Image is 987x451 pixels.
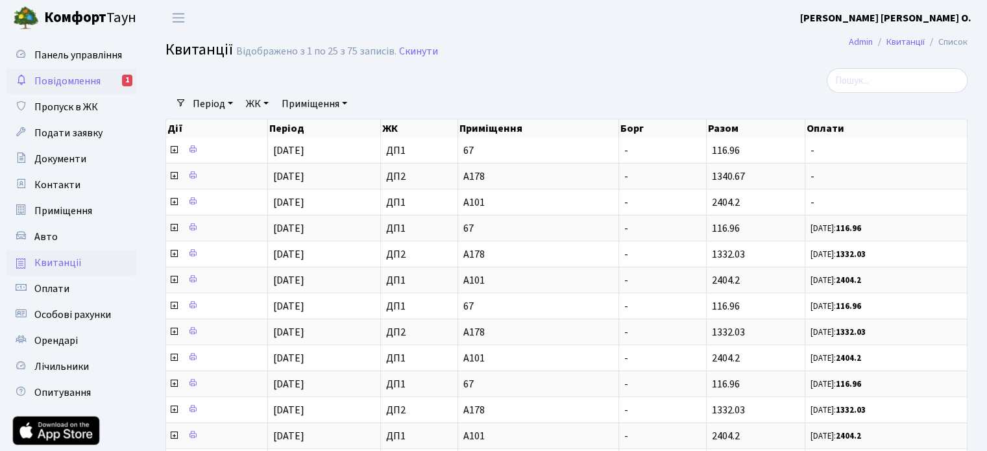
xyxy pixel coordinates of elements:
[6,120,136,146] a: Подати заявку
[829,29,987,56] nav: breadcrumb
[463,301,613,311] span: 67
[712,143,740,158] span: 116.96
[836,404,866,416] b: 1332.03
[34,100,98,114] span: Пропуск в ЖК
[805,119,968,138] th: Оплати
[712,221,740,236] span: 116.96
[712,169,745,184] span: 1340.67
[836,223,861,234] b: 116.96
[810,378,861,390] small: [DATE]:
[836,430,861,442] b: 2404.2
[386,197,452,208] span: ДП1
[34,74,101,88] span: Повідомлення
[6,224,136,250] a: Авто
[34,152,86,166] span: Документи
[241,93,274,115] a: ЖК
[34,126,103,140] span: Подати заявку
[836,378,861,390] b: 116.96
[273,169,304,184] span: [DATE]
[463,197,613,208] span: А101
[925,35,968,49] li: Список
[386,301,452,311] span: ДП1
[6,42,136,68] a: Панель управління
[463,145,613,156] span: 67
[886,35,925,49] a: Квитанції
[712,403,745,417] span: 1332.03
[810,300,861,312] small: [DATE]:
[810,326,866,338] small: [DATE]:
[624,195,628,210] span: -
[624,221,628,236] span: -
[624,429,628,443] span: -
[165,38,233,61] span: Квитанції
[712,351,740,365] span: 2404.2
[386,223,452,234] span: ДП1
[162,7,195,29] button: Переключити навігацію
[166,119,268,138] th: Дії
[810,352,861,364] small: [DATE]:
[712,273,740,287] span: 2404.2
[619,119,707,138] th: Борг
[810,171,962,182] span: -
[463,353,613,363] span: А101
[122,75,132,86] div: 1
[707,119,805,138] th: Разом
[463,379,613,389] span: 67
[34,230,58,244] span: Авто
[463,249,613,260] span: А178
[712,247,745,262] span: 1332.03
[463,275,613,286] span: А101
[624,247,628,262] span: -
[273,195,304,210] span: [DATE]
[13,5,39,31] img: logo.png
[34,308,111,322] span: Особові рахунки
[624,351,628,365] span: -
[624,169,628,184] span: -
[273,299,304,313] span: [DATE]
[273,273,304,287] span: [DATE]
[712,429,740,443] span: 2404.2
[268,119,381,138] th: Період
[810,223,861,234] small: [DATE]:
[458,119,619,138] th: Приміщення
[6,380,136,406] a: Опитування
[273,377,304,391] span: [DATE]
[810,274,861,286] small: [DATE]:
[810,430,861,442] small: [DATE]:
[712,195,740,210] span: 2404.2
[399,45,438,58] a: Скинути
[386,405,452,415] span: ДП2
[386,171,452,182] span: ДП2
[836,352,861,364] b: 2404.2
[188,93,238,115] a: Період
[624,143,628,158] span: -
[273,351,304,365] span: [DATE]
[386,275,452,286] span: ДП1
[800,10,971,26] a: [PERSON_NAME] [PERSON_NAME] О.
[276,93,352,115] a: Приміщення
[712,299,740,313] span: 116.96
[34,178,80,192] span: Контакти
[273,247,304,262] span: [DATE]
[273,325,304,339] span: [DATE]
[624,403,628,417] span: -
[810,249,866,260] small: [DATE]:
[624,377,628,391] span: -
[463,405,613,415] span: А178
[712,377,740,391] span: 116.96
[273,143,304,158] span: [DATE]
[44,7,136,29] span: Таун
[810,197,962,208] span: -
[6,172,136,198] a: Контакти
[386,353,452,363] span: ДП1
[6,250,136,276] a: Квитанції
[624,325,628,339] span: -
[34,360,89,374] span: Лічильники
[34,204,92,218] span: Приміщення
[34,385,91,400] span: Опитування
[273,221,304,236] span: [DATE]
[836,249,866,260] b: 1332.03
[800,11,971,25] b: [PERSON_NAME] [PERSON_NAME] О.
[712,325,745,339] span: 1332.03
[6,328,136,354] a: Орендарі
